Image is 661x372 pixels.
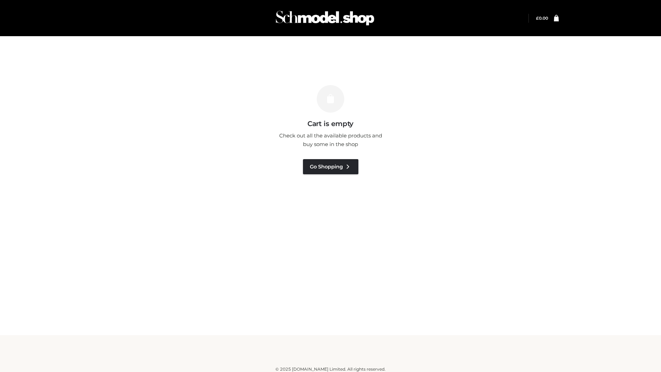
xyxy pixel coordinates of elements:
[118,120,543,128] h3: Cart is empty
[273,4,377,32] img: Schmodel Admin 964
[303,159,358,174] a: Go Shopping
[536,15,548,21] bdi: 0.00
[536,15,539,21] span: £
[536,15,548,21] a: £0.00
[275,131,386,149] p: Check out all the available products and buy some in the shop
